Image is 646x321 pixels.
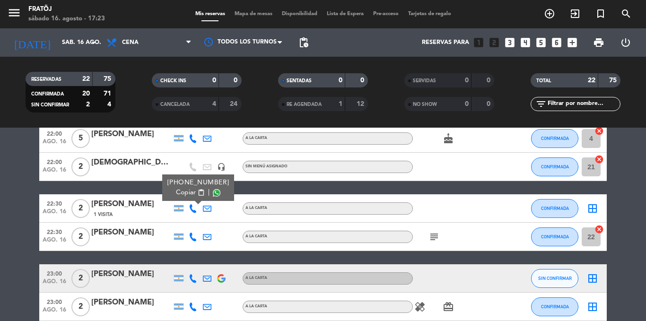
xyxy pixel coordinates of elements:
[94,211,113,218] span: 1 Visita
[91,296,172,309] div: [PERSON_NAME]
[443,301,454,312] i: card_giftcard
[245,304,267,308] span: A LA CARTA
[541,304,569,309] span: CONFIRMADA
[176,188,205,198] button: Copiarcontent_paste
[595,8,606,19] i: turned_in_not
[71,269,90,288] span: 2
[544,8,555,19] i: add_circle_outline
[487,77,492,84] strong: 0
[82,76,90,82] strong: 22
[587,301,598,312] i: border_all
[43,208,66,219] span: ago. 16
[357,101,366,107] strong: 12
[71,199,90,218] span: 2
[414,301,426,312] i: healing
[443,133,454,144] i: cake
[212,101,216,107] strong: 4
[428,231,440,243] i: subject
[82,90,90,97] strong: 20
[322,11,368,17] span: Lista de Espera
[245,165,288,168] span: Sin menú asignado
[167,178,229,188] div: [PHONE_NUMBER]
[587,203,598,214] i: border_all
[91,198,172,210] div: [PERSON_NAME]
[43,198,66,208] span: 22:30
[230,101,239,107] strong: 24
[413,78,436,83] span: SERVIDAS
[287,78,312,83] span: SENTADAS
[519,36,532,49] i: looks_4
[504,36,516,49] i: looks_3
[31,92,64,96] span: CONFIRMADA
[368,11,403,17] span: Pre-acceso
[43,268,66,278] span: 23:00
[620,8,632,19] i: search
[593,37,604,48] span: print
[7,32,57,53] i: [DATE]
[212,77,216,84] strong: 0
[547,99,620,109] input: Filtrar por nombre...
[43,307,66,318] span: ago. 16
[43,156,66,167] span: 22:00
[465,101,469,107] strong: 0
[531,227,578,246] button: CONFIRMADA
[245,276,267,280] span: A LA CARTA
[569,8,581,19] i: exit_to_app
[91,156,172,169] div: [DEMOGRAPHIC_DATA]
[535,98,547,110] i: filter_list
[541,136,569,141] span: CONFIRMADA
[91,128,172,140] div: [PERSON_NAME]
[620,37,631,48] i: power_settings_new
[71,157,90,176] span: 2
[160,102,190,107] span: CANCELADA
[531,199,578,218] button: CONFIRMADA
[43,278,66,289] span: ago. 16
[217,163,226,171] i: headset_mic
[43,167,66,178] span: ago. 16
[160,78,186,83] span: CHECK INS
[588,77,595,84] strong: 22
[465,77,469,84] strong: 0
[107,101,113,108] strong: 4
[531,129,578,148] button: CONFIRMADA
[104,90,113,97] strong: 71
[587,273,598,284] i: border_all
[541,206,569,211] span: CONFIRMADA
[339,77,342,84] strong: 0
[538,276,572,281] span: SIN CONFIRMAR
[43,128,66,139] span: 22:00
[536,78,551,83] span: TOTAL
[28,14,105,24] div: sábado 16. agosto - 17:23
[488,36,500,49] i: looks_two
[234,77,239,84] strong: 0
[217,274,226,283] img: google-logo.png
[609,77,619,84] strong: 75
[86,101,90,108] strong: 2
[28,5,105,14] div: Fratöj
[594,155,604,164] i: cancel
[277,11,322,17] span: Disponibilidad
[541,234,569,239] span: CONFIRMADA
[245,206,267,210] span: A LA CARTA
[245,234,267,238] span: A LA CARTA
[298,37,309,48] span: pending_actions
[176,188,196,198] span: Copiar
[487,101,492,107] strong: 0
[612,28,639,57] div: LOG OUT
[413,102,437,107] span: NO SHOW
[535,36,547,49] i: looks_5
[541,164,569,169] span: CONFIRMADA
[71,227,90,246] span: 2
[531,297,578,316] button: CONFIRMADA
[91,226,172,239] div: [PERSON_NAME]
[287,102,322,107] span: RE AGENDADA
[104,76,113,82] strong: 75
[245,136,267,140] span: A LA CARTA
[43,139,66,149] span: ago. 16
[198,189,205,196] span: content_paste
[43,237,66,248] span: ago. 16
[339,101,342,107] strong: 1
[531,269,578,288] button: SIN CONFIRMAR
[550,36,563,49] i: looks_6
[594,126,604,136] i: cancel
